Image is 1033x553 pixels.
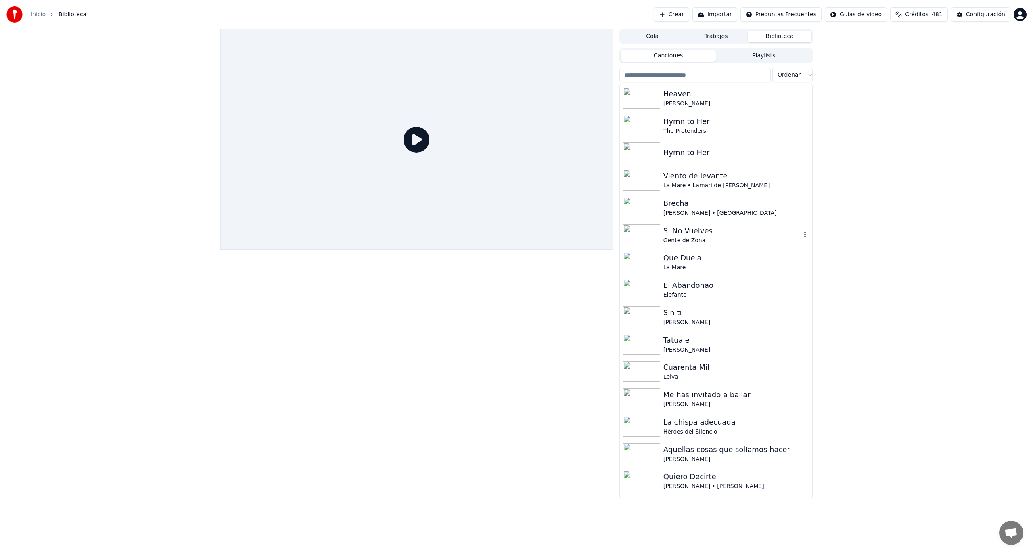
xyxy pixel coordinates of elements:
[663,127,809,135] div: The Pretenders
[966,10,1005,19] div: Configuración
[905,10,928,19] span: Créditos
[740,7,822,22] button: Preguntas Frecuentes
[663,170,809,182] div: Viento de levante
[663,428,809,436] div: Héroes del Silencio
[663,291,809,299] div: Elefante
[621,50,716,62] button: Canciones
[663,280,809,291] div: El Abandonao
[663,444,809,455] div: Aquellas cosas que solíamos hacer
[716,50,811,62] button: Playlists
[663,88,809,100] div: Heaven
[663,182,809,190] div: La Mare • Lamari de [PERSON_NAME]
[663,116,809,127] div: Hymn to Her
[663,264,809,272] div: La Mare
[663,482,809,490] div: [PERSON_NAME] • [PERSON_NAME]
[663,335,809,346] div: Tatuaje
[663,346,809,354] div: [PERSON_NAME]
[999,521,1023,545] a: Chat abierto
[748,31,811,42] button: Biblioteca
[932,10,943,19] span: 481
[663,417,809,428] div: La chispa adecuada
[663,100,809,108] div: [PERSON_NAME]
[654,7,689,22] button: Crear
[663,318,809,327] div: [PERSON_NAME]
[663,362,809,373] div: Cuarenta Mil
[663,389,809,400] div: Me has invitado a bailar
[663,198,809,209] div: Brecha
[692,7,737,22] button: Importar
[663,252,809,264] div: Que Duela
[663,225,801,237] div: Si No Vuelves
[663,209,809,217] div: [PERSON_NAME] • [GEOGRAPHIC_DATA]
[663,471,809,482] div: Quiero Decirte
[684,31,748,42] button: Trabajos
[621,31,684,42] button: Cola
[778,71,801,79] span: Ordenar
[663,455,809,463] div: [PERSON_NAME]
[59,10,86,19] span: Biblioteca
[663,237,801,245] div: Gente de Zona
[663,307,809,318] div: Sin ti
[663,400,809,408] div: [PERSON_NAME]
[825,7,887,22] button: Guías de video
[663,373,809,381] div: Leiva
[663,147,809,158] div: Hymn to Her
[31,10,46,19] a: Inicio
[951,7,1010,22] button: Configuración
[890,7,948,22] button: Créditos481
[31,10,86,19] nav: breadcrumb
[6,6,23,23] img: youka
